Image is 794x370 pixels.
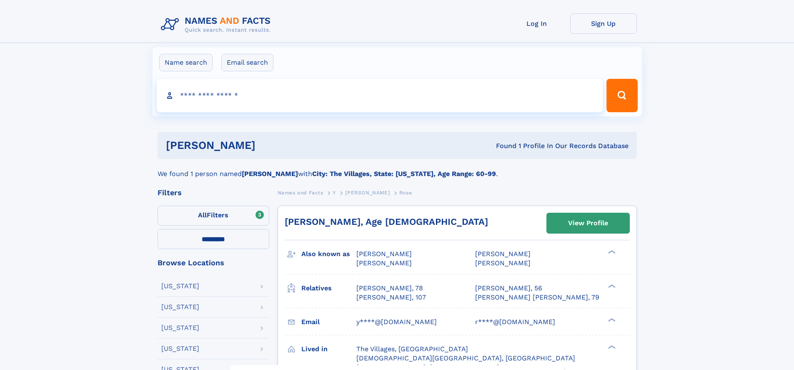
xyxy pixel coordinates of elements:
[356,354,575,362] span: [DEMOGRAPHIC_DATA][GEOGRAPHIC_DATA], [GEOGRAPHIC_DATA]
[606,283,616,289] div: ❯
[547,213,629,233] a: View Profile
[356,250,412,258] span: [PERSON_NAME]
[312,170,496,178] b: City: The Villages, State: [US_STATE], Age Range: 60-99
[301,315,356,329] h3: Email
[285,216,488,227] a: [PERSON_NAME], Age [DEMOGRAPHIC_DATA]
[606,317,616,322] div: ❯
[570,13,637,34] a: Sign Up
[475,259,531,267] span: [PERSON_NAME]
[301,342,356,356] h3: Lived in
[475,293,599,302] a: [PERSON_NAME] [PERSON_NAME], 79
[159,54,213,71] label: Name search
[198,211,207,219] span: All
[376,141,629,151] div: Found 1 Profile In Our Records Database
[568,214,608,233] div: View Profile
[301,281,356,295] h3: Relatives
[161,283,199,289] div: [US_STATE]
[503,13,570,34] a: Log In
[356,293,426,302] a: [PERSON_NAME], 107
[606,344,616,350] div: ❯
[333,187,336,198] a: Y
[278,187,323,198] a: Names and Facts
[158,259,269,267] div: Browse Locations
[345,190,390,196] span: [PERSON_NAME]
[158,159,637,179] div: We found 1 person named with .
[356,345,468,353] span: The Villages, [GEOGRAPHIC_DATA]
[161,325,199,331] div: [US_STATE]
[242,170,298,178] b: [PERSON_NAME]
[606,249,616,255] div: ❯
[345,187,390,198] a: [PERSON_NAME]
[158,206,269,226] label: Filters
[356,259,412,267] span: [PERSON_NAME]
[475,250,531,258] span: [PERSON_NAME]
[606,79,637,112] button: Search Button
[221,54,273,71] label: Email search
[356,284,423,293] a: [PERSON_NAME], 78
[158,13,278,36] img: Logo Names and Facts
[399,190,412,196] span: Rose
[333,190,336,196] span: Y
[157,79,603,112] input: search input
[158,189,269,196] div: Filters
[301,247,356,261] h3: Also known as
[166,140,376,151] h1: [PERSON_NAME]
[161,345,199,352] div: [US_STATE]
[475,284,542,293] a: [PERSON_NAME], 56
[161,304,199,310] div: [US_STATE]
